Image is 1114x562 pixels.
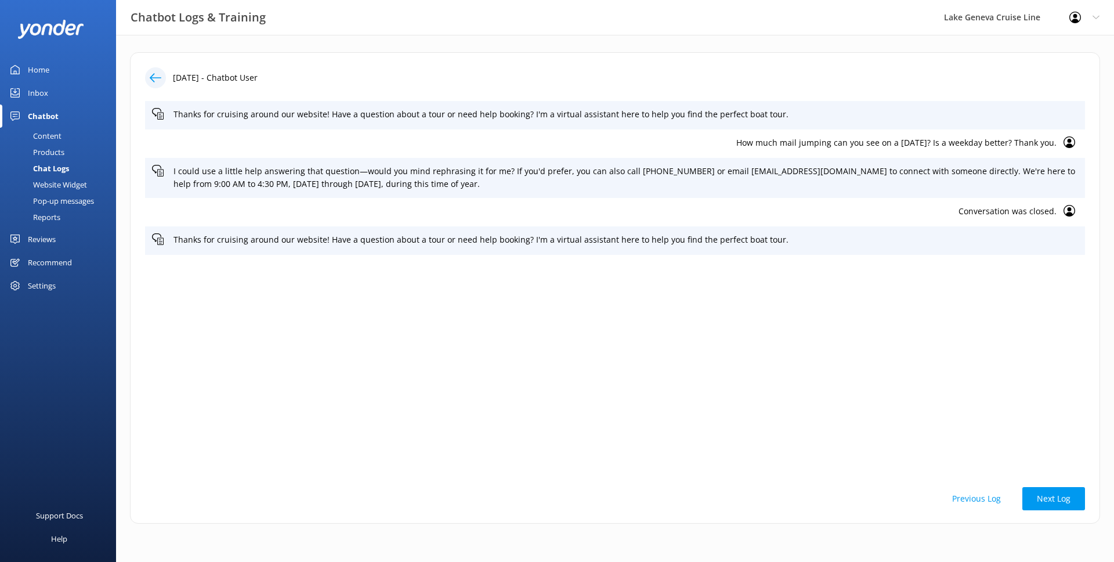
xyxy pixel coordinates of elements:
[7,144,64,160] div: Products
[17,20,84,39] img: yonder-white-logo.png
[7,209,60,225] div: Reports
[7,209,116,225] a: Reports
[36,504,83,527] div: Support Docs
[7,176,87,193] div: Website Widget
[152,136,1057,149] p: How much mail jumping can you see on a [DATE]? Is a weekday better? Thank you.
[28,58,49,81] div: Home
[7,160,69,176] div: Chat Logs
[152,205,1057,218] p: Conversation was closed.
[28,274,56,297] div: Settings
[7,160,116,176] a: Chat Logs
[28,228,56,251] div: Reviews
[173,165,1078,191] p: I could use a little help answering that question—would you mind rephrasing it for me? If you'd p...
[173,233,1078,246] p: Thanks for cruising around our website! Have a question about a tour or need help booking? I'm a ...
[7,128,62,144] div: Content
[7,176,116,193] a: Website Widget
[7,128,116,144] a: Content
[28,81,48,105] div: Inbox
[7,144,116,160] a: Products
[28,251,72,274] div: Recommend
[938,487,1015,510] button: Previous Log
[173,108,1078,121] p: Thanks for cruising around our website! Have a question about a tour or need help booking? I'm a ...
[1022,487,1085,510] button: Next Log
[51,527,67,550] div: Help
[173,71,258,84] p: [DATE] - Chatbot User
[7,193,116,209] a: Pop-up messages
[28,105,59,128] div: Chatbot
[131,8,266,27] h3: Chatbot Logs & Training
[7,193,94,209] div: Pop-up messages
